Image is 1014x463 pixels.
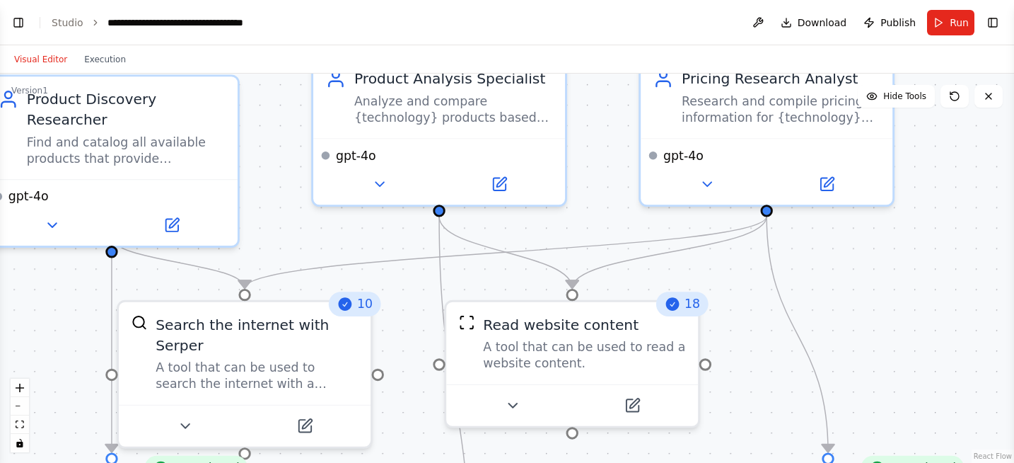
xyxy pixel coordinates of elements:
[114,213,230,238] button: Open in side panel
[354,69,553,89] div: Product Analysis Specialist
[311,54,567,207] div: Product Analysis SpecialistAnalyze and compare {technology} products based on their capabilities,...
[883,91,926,102] span: Hide Tools
[950,16,969,30] span: Run
[682,69,880,89] div: Pricing Research Analyst
[11,379,29,397] button: zoom in
[574,394,690,418] button: Open in side panel
[798,16,847,30] span: Download
[483,339,686,372] div: A tool that can be used to read a website content.
[983,13,1003,33] button: Show right sidebar
[354,93,553,125] div: Analyze and compare {technology} products based on their capabilities, features, and technical sp...
[927,10,974,35] button: Run
[444,300,700,428] div: 18ScrapeWebsiteToolRead website contentA tool that can be used to read a website content.
[483,314,639,335] div: Read website content
[117,300,373,449] div: 10SerperDevToolSearch the internet with SerperA tool that can be used to search the internet with...
[131,314,147,331] img: SerperDevTool
[11,397,29,416] button: zoom out
[235,216,777,288] g: Edge from 21f096b5-4c6a-4bb9-8aa2-03710bc65d61 to 7d8a80ea-a430-4bf8-92da-20e0411479f7
[52,16,243,30] nav: breadcrumb
[156,360,359,392] div: A tool that can be used to search the internet with a search_query. Supports different search typ...
[52,17,83,28] a: Studio
[336,147,376,164] span: gpt-4o
[156,314,359,355] div: Search the internet with Serper
[247,413,363,438] button: Open in side panel
[974,452,1012,460] a: React Flow attribution
[8,188,49,205] span: gpt-4o
[11,416,29,434] button: fit view
[441,172,557,197] button: Open in side panel
[682,93,880,125] div: Research and compile pricing information for {technology} products, analyze pricing models, and p...
[775,10,853,35] button: Download
[357,296,373,312] span: 10
[858,10,921,35] button: Publish
[769,172,885,197] button: Open in side panel
[684,296,700,312] span: 18
[8,13,28,33] button: Show left sidebar
[459,314,475,331] img: ScrapeWebsiteTool
[101,236,255,288] g: Edge from 8ed4724a-1c42-49f3-b0bd-17b98785ebdb to 7d8a80ea-a430-4bf8-92da-20e0411479f7
[6,51,76,68] button: Visual Editor
[76,51,134,68] button: Execution
[27,134,226,166] div: Find and catalog all available products that provide {technology} solutions, including identifyin...
[101,236,122,452] g: Edge from 8ed4724a-1c42-49f3-b0bd-17b98785ebdb to d27d2515-9ba5-4bee-94b4-ec4f0b0ff8dc
[11,379,29,452] div: React Flow controls
[11,434,29,452] button: toggle interactivity
[858,85,935,108] button: Hide Tools
[639,54,894,207] div: Pricing Research AnalystResearch and compile pricing information for {technology} products, analy...
[757,216,839,452] g: Edge from 21f096b5-4c6a-4bb9-8aa2-03710bc65d61 to bea7f853-2009-488a-a6cb-40638e1513c1
[27,89,226,130] div: Product Discovery Researcher
[663,147,704,164] span: gpt-4o
[11,85,48,96] div: Version 1
[562,216,777,288] g: Edge from 21f096b5-4c6a-4bb9-8aa2-03710bc65d61 to c04d33a3-0149-4097-875d-29052fa19797
[880,16,916,30] span: Publish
